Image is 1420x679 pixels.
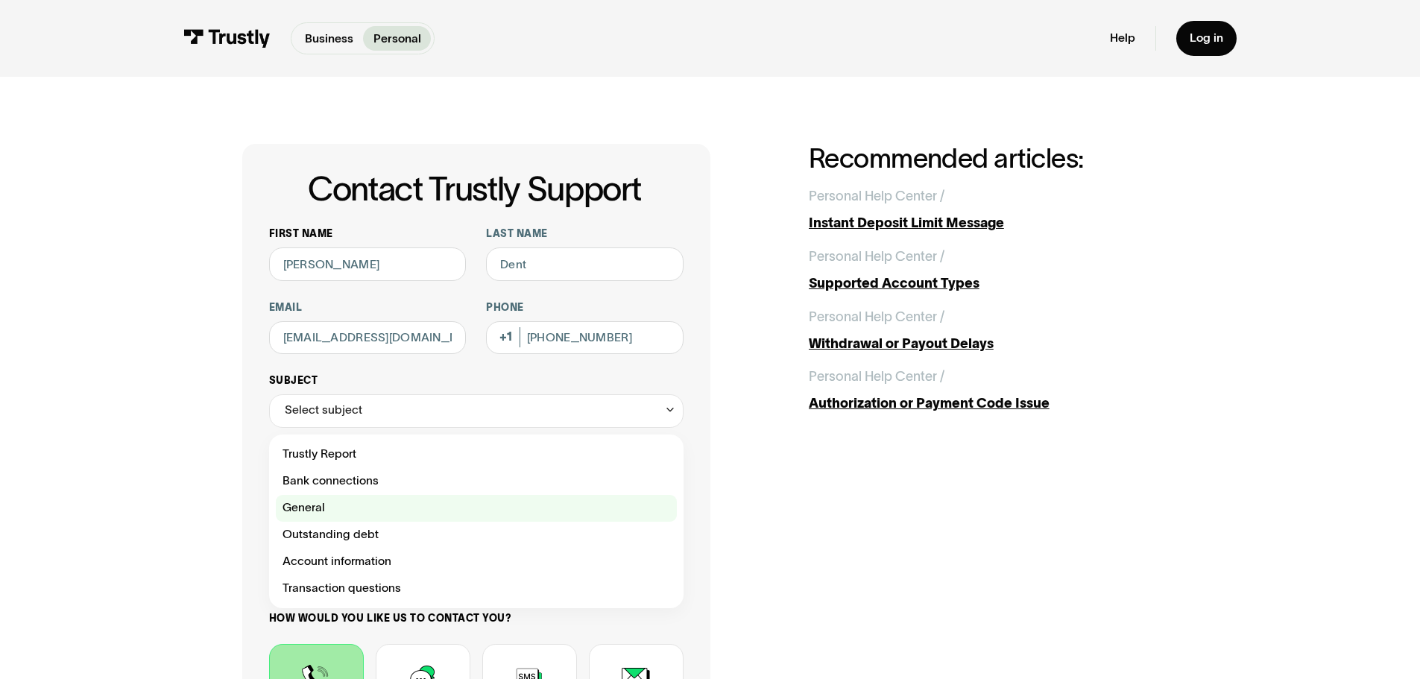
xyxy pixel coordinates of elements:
div: Select subject [285,400,362,420]
input: alex@mail.com [269,321,467,355]
div: Personal Help Center / [809,186,944,206]
h1: Contact Trustly Support [266,171,684,207]
label: Last name [486,227,684,241]
div: Instant Deposit Limit Message [809,213,1178,233]
span: Bank connections [283,471,379,491]
div: Personal Help Center / [809,247,944,267]
label: Subject [269,374,684,388]
div: Select subject [269,394,684,428]
span: Outstanding debt [283,525,379,545]
h2: Recommended articles: [809,144,1178,173]
span: Transaction questions [283,578,401,599]
a: Log in [1176,21,1237,56]
span: Account information [283,552,391,572]
div: Authorization or Payment Code Issue [809,394,1178,414]
input: Howard [486,247,684,281]
div: Personal Help Center / [809,367,944,387]
label: How would you like us to contact you? [269,612,684,625]
p: Business [305,30,353,48]
img: Trustly Logo [183,29,271,48]
a: Personal Help Center /Supported Account Types [809,247,1178,294]
label: First name [269,227,467,241]
label: Email [269,301,467,315]
span: Trustly Report [283,444,356,464]
a: Help [1110,31,1135,45]
a: Personal Help Center /Instant Deposit Limit Message [809,186,1178,233]
a: Business [294,26,363,51]
a: Personal Help Center /Withdrawal or Payout Delays [809,307,1178,354]
span: General [283,498,325,518]
a: Personal [363,26,431,51]
input: Alex [269,247,467,281]
div: Log in [1190,31,1223,45]
div: Supported Account Types [809,274,1178,294]
input: (555) 555-5555 [486,321,684,355]
p: Personal [373,30,421,48]
a: Personal Help Center /Authorization or Payment Code Issue [809,367,1178,414]
label: Phone [486,301,684,315]
nav: Select subject [269,428,684,608]
div: Personal Help Center / [809,307,944,327]
div: Withdrawal or Payout Delays [809,334,1178,354]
